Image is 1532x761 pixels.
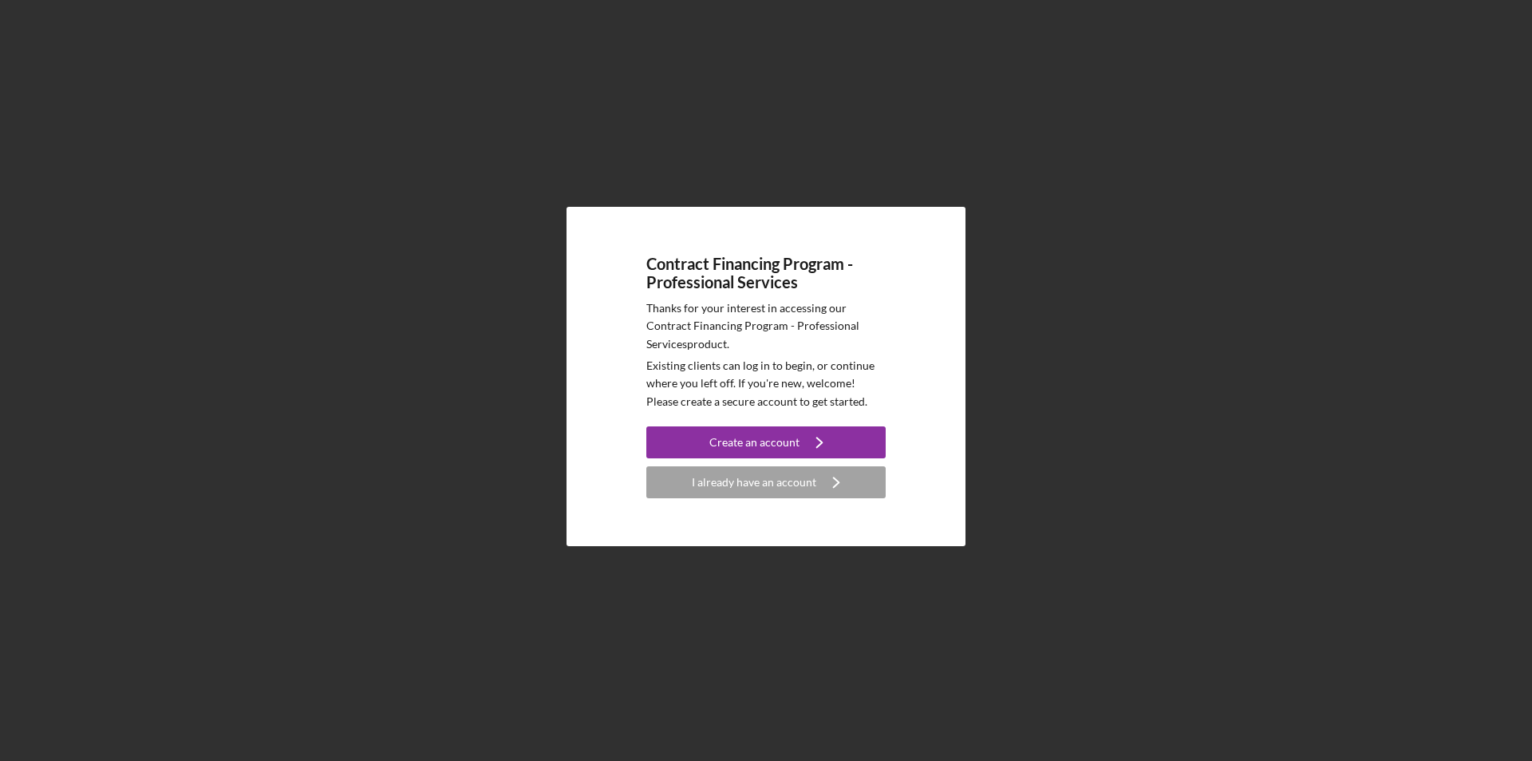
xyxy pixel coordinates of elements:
div: I already have an account [692,466,816,498]
div: Create an account [709,426,800,458]
button: Create an account [646,426,886,458]
p: Existing clients can log in to begin, or continue where you left off. If you're new, welcome! Ple... [646,357,886,410]
h4: Contract Financing Program - Professional Services [646,255,886,291]
button: I already have an account [646,466,886,498]
p: Thanks for your interest in accessing our Contract Financing Program - Professional Services prod... [646,299,886,353]
a: Create an account [646,426,886,462]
